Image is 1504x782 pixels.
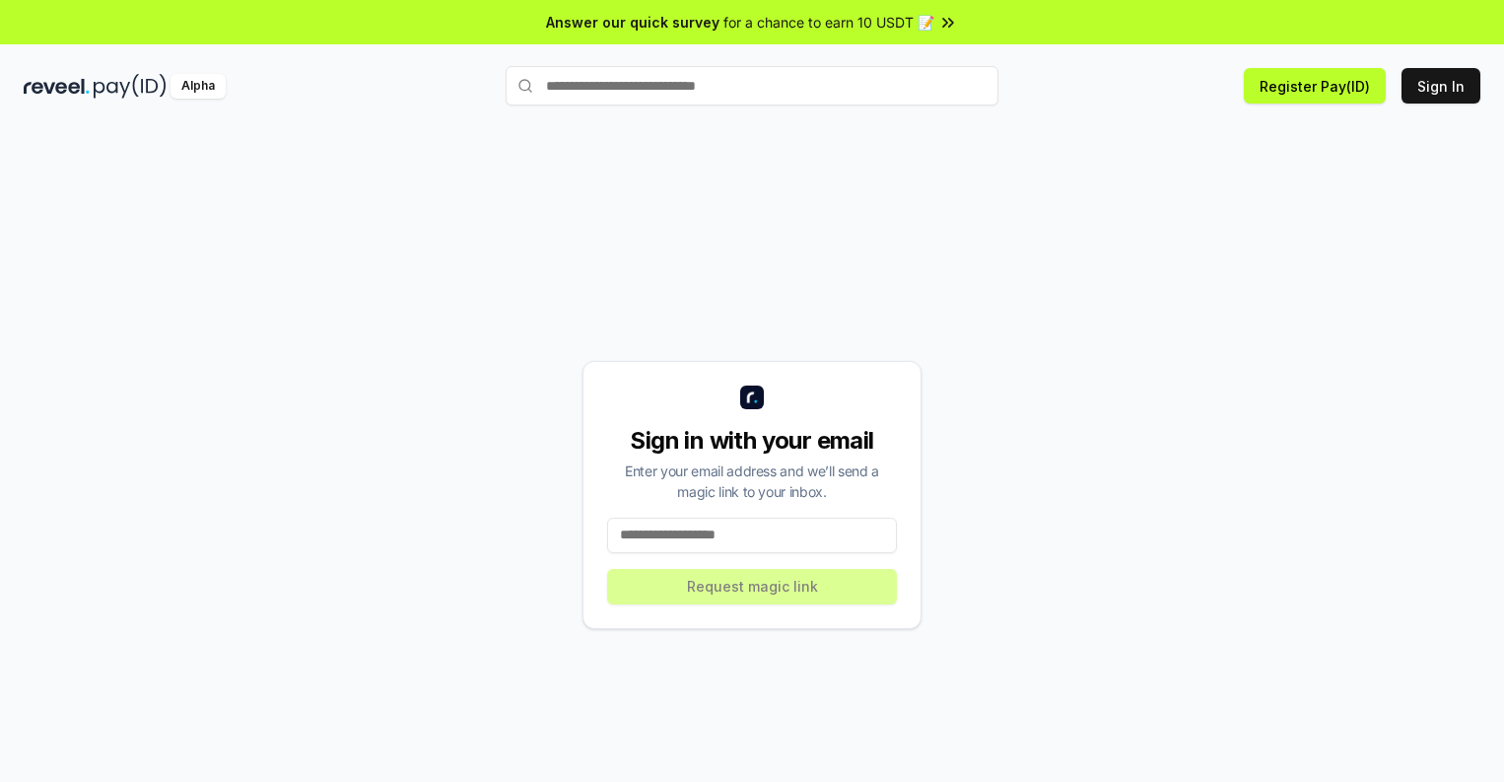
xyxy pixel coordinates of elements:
div: Enter your email address and we’ll send a magic link to your inbox. [607,461,897,502]
img: pay_id [94,74,167,99]
div: Alpha [171,74,226,99]
img: logo_small [740,386,764,409]
span: for a chance to earn 10 USDT 📝 [723,12,934,33]
div: Sign in with your email [607,425,897,457]
img: reveel_dark [24,74,90,99]
button: Sign In [1401,68,1480,104]
button: Register Pay(ID) [1244,68,1386,104]
span: Answer our quick survey [546,12,719,33]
